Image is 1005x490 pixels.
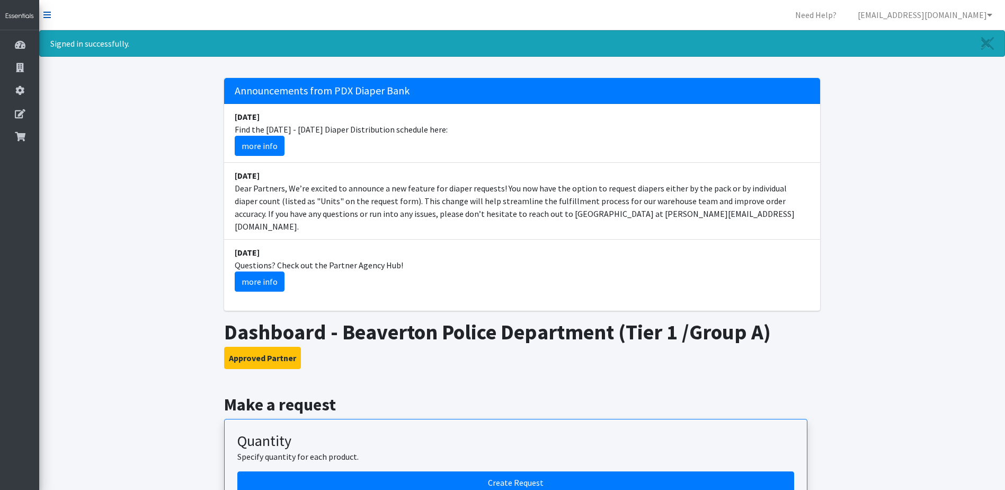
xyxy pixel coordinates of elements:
[39,30,1005,57] div: Signed in successfully.
[235,170,260,181] strong: [DATE]
[849,4,1001,25] a: [EMAIL_ADDRESS][DOMAIN_NAME]
[235,247,260,258] strong: [DATE]
[224,240,820,298] li: Questions? Check out the Partner Agency Hub!
[224,347,301,369] button: Approved Partner
[235,272,284,292] a: more info
[787,4,845,25] a: Need Help?
[224,395,820,415] h2: Make a request
[224,163,820,240] li: Dear Partners, We’re excited to announce a new feature for diaper requests! You now have the opti...
[4,12,35,21] img: HumanEssentials
[224,104,820,163] li: Find the [DATE] - [DATE] Diaper Distribution schedule here:
[237,450,794,463] p: Specify quantity for each product.
[224,78,820,104] h5: Announcements from PDX Diaper Bank
[235,136,284,156] a: more info
[235,111,260,122] strong: [DATE]
[224,319,820,345] h1: Dashboard - Beaverton Police Department (Tier 1 /Group A)
[971,31,1004,56] a: Close
[237,432,794,450] h3: Quantity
